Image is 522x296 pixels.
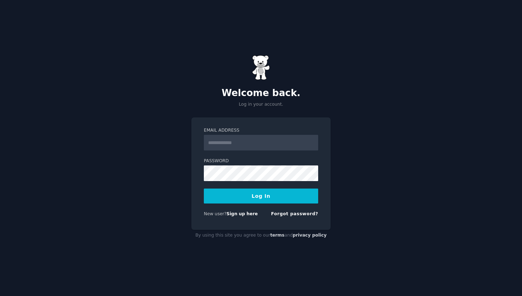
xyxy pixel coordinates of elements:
[204,211,227,216] span: New user?
[270,233,284,238] a: terms
[293,233,327,238] a: privacy policy
[204,189,318,203] button: Log In
[204,158,318,164] label: Password
[191,88,331,99] h2: Welcome back.
[204,127,318,134] label: Email Address
[227,211,258,216] a: Sign up here
[252,55,270,80] img: Gummy Bear
[271,211,318,216] a: Forgot password?
[191,101,331,108] p: Log in your account.
[191,230,331,241] div: By using this site you agree to our and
